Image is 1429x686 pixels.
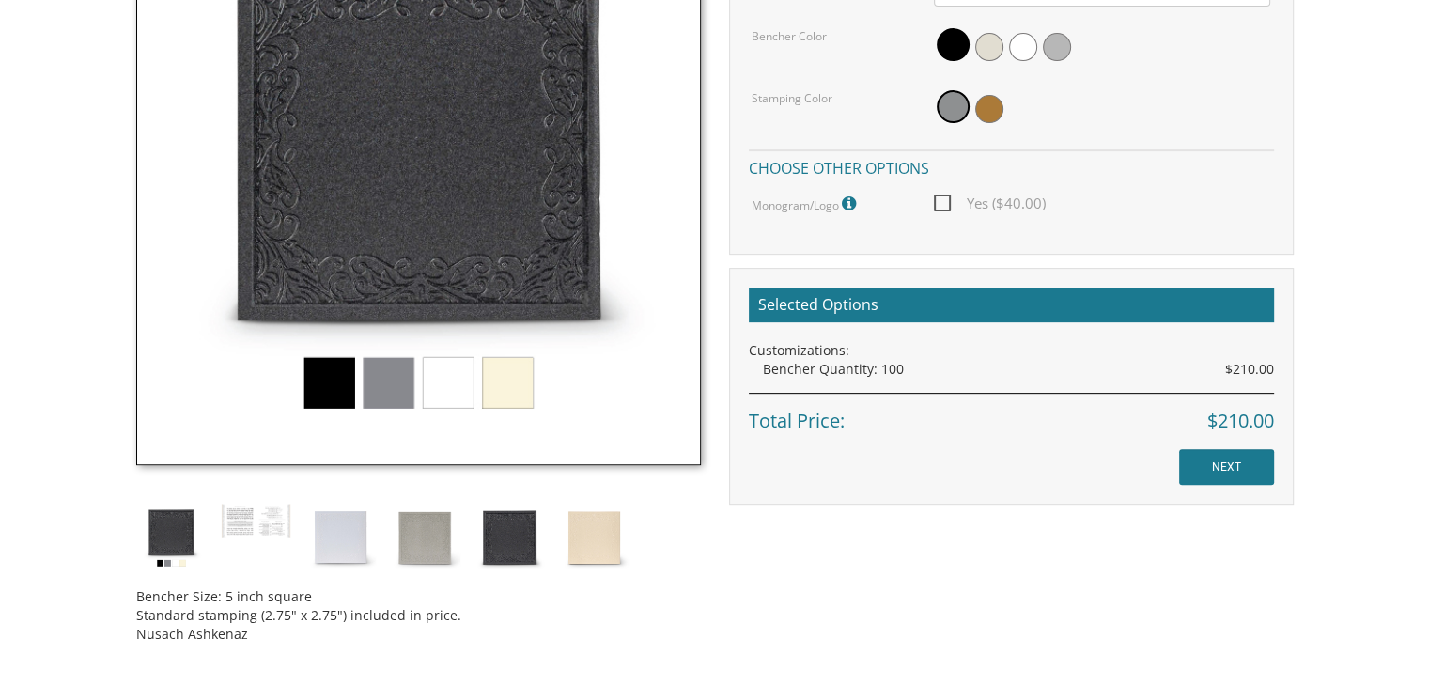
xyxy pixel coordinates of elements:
[474,503,545,573] img: black_shimmer.jpg
[749,149,1274,182] h4: Choose other options
[763,360,1274,379] div: Bencher Quantity: 100
[1207,408,1274,435] span: $210.00
[559,503,629,573] img: cream_shimmer.jpg
[221,503,291,538] img: bp%20bencher%20inside%201.JPG
[749,393,1274,435] div: Total Price:
[1225,360,1274,379] span: $210.00
[752,90,832,106] label: Stamping Color
[136,573,701,644] div: Bencher Size: 5 inch square Standard stamping (2.75" x 2.75") included in price. Nusach Ashkenaz
[752,192,861,216] label: Monogram/Logo
[749,288,1274,323] h2: Selected Options
[1179,449,1274,485] input: NEXT
[752,28,827,44] label: Bencher Color
[305,503,376,573] img: white_shimmer.jpg
[934,192,1046,215] span: Yes ($40.00)
[390,503,460,573] img: silver_shimmer.jpg
[136,503,207,573] img: tiferes_shimmer.jpg
[749,341,1274,360] div: Customizations:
